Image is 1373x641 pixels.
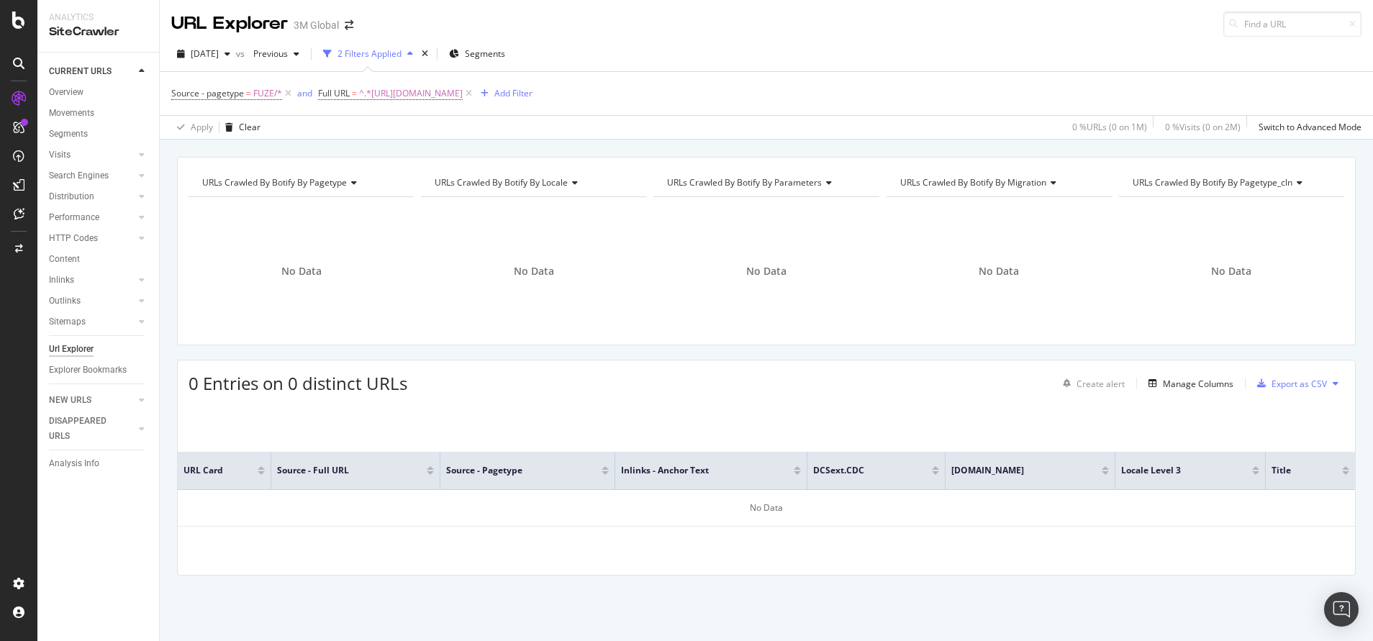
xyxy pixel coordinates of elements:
div: Distribution [49,189,94,204]
button: Segments [443,42,511,65]
h4: URLs Crawled By Botify By pagetype_cln [1130,171,1331,194]
a: Analysis Info [49,456,149,471]
span: ^.*[URL][DOMAIN_NAME] [359,83,463,104]
div: Performance [49,210,99,225]
div: Add Filter [494,87,533,99]
a: Url Explorer [49,342,149,357]
button: Clear [219,116,260,139]
div: Export as CSV [1272,378,1327,390]
a: Movements [49,106,149,121]
div: Clear [239,121,260,133]
div: Open Intercom Messenger [1324,592,1359,627]
div: CURRENT URLS [49,64,112,79]
span: No Data [514,264,554,278]
button: Switch to Advanced Mode [1253,116,1361,139]
span: URLs Crawled By Botify By parameters [667,176,822,188]
span: No Data [979,264,1019,278]
span: vs [236,47,248,60]
div: Create alert [1077,378,1125,390]
h4: URLs Crawled By Botify By locale [432,171,633,194]
span: URLs Crawled By Botify By locale [435,176,568,188]
div: Analytics [49,12,148,24]
span: Source - pagetype [446,464,581,477]
span: DCSext.CDC [813,464,910,477]
a: Outlinks [49,294,135,309]
span: [DOMAIN_NAME] [951,464,1080,477]
a: Overview [49,85,149,100]
div: DISAPPEARED URLS [49,414,122,444]
div: Segments [49,127,88,142]
a: Content [49,252,149,267]
input: Find a URL [1223,12,1361,37]
span: = [352,87,357,99]
button: Export as CSV [1251,372,1327,395]
div: Apply [191,121,213,133]
div: 0 % Visits ( 0 on 2M ) [1165,121,1241,133]
div: Outlinks [49,294,81,309]
a: HTTP Codes [49,231,135,246]
span: Full URL [318,87,350,99]
button: 2 Filters Applied [317,42,419,65]
button: Create alert [1057,372,1125,395]
a: Visits [49,147,135,163]
span: URLs Crawled By Botify By pagetype_cln [1133,176,1292,188]
span: Previous [248,47,288,60]
span: Title [1272,464,1320,477]
a: Sitemaps [49,314,135,329]
div: Url Explorer [49,342,94,357]
div: Content [49,252,80,267]
div: Sitemaps [49,314,86,329]
button: Previous [248,42,305,65]
span: URLs Crawled By Botify By migration [900,176,1046,188]
button: Manage Columns [1143,375,1233,392]
button: and [297,86,312,100]
div: NEW URLS [49,393,91,408]
div: No Data [178,490,1355,527]
div: Search Engines [49,168,109,183]
button: [DATE] [171,42,236,65]
div: arrow-right-arrow-left [345,20,353,30]
div: 0 % URLs ( 0 on 1M ) [1072,121,1147,133]
span: = [246,87,251,99]
button: Apply [171,116,213,139]
div: Inlinks [49,273,74,288]
div: Movements [49,106,94,121]
span: Source - pagetype [171,87,244,99]
a: CURRENT URLS [49,64,135,79]
span: URLs Crawled By Botify By pagetype [202,176,347,188]
span: URL Card [183,464,254,477]
div: Overview [49,85,83,100]
span: 0 Entries on 0 distinct URLs [189,371,407,395]
span: No Data [1211,264,1251,278]
a: NEW URLS [49,393,135,408]
a: Segments [49,127,149,142]
h4: URLs Crawled By Botify By pagetype [199,171,401,194]
div: 3M Global [294,18,339,32]
div: SiteCrawler [49,24,148,40]
div: Manage Columns [1163,378,1233,390]
button: Add Filter [475,85,533,102]
div: Visits [49,147,71,163]
a: Distribution [49,189,135,204]
a: Inlinks [49,273,135,288]
span: Inlinks - Anchor Text [621,464,772,477]
a: Explorer Bookmarks [49,363,149,378]
div: and [297,87,312,99]
div: Switch to Advanced Mode [1259,121,1361,133]
span: FUZE/* [253,83,282,104]
div: HTTP Codes [49,231,98,246]
div: Explorer Bookmarks [49,363,127,378]
div: 2 Filters Applied [337,47,402,60]
div: Analysis Info [49,456,99,471]
a: Search Engines [49,168,135,183]
span: No Data [746,264,787,278]
h4: URLs Crawled By Botify By parameters [664,171,866,194]
span: locale Level 3 [1121,464,1231,477]
span: Source - Full URL [277,464,405,477]
a: Performance [49,210,135,225]
span: 2025 Aug. 3rd [191,47,219,60]
span: No Data [281,264,322,278]
span: Segments [465,47,505,60]
a: DISAPPEARED URLS [49,414,135,444]
h4: URLs Crawled By Botify By migration [897,171,1099,194]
